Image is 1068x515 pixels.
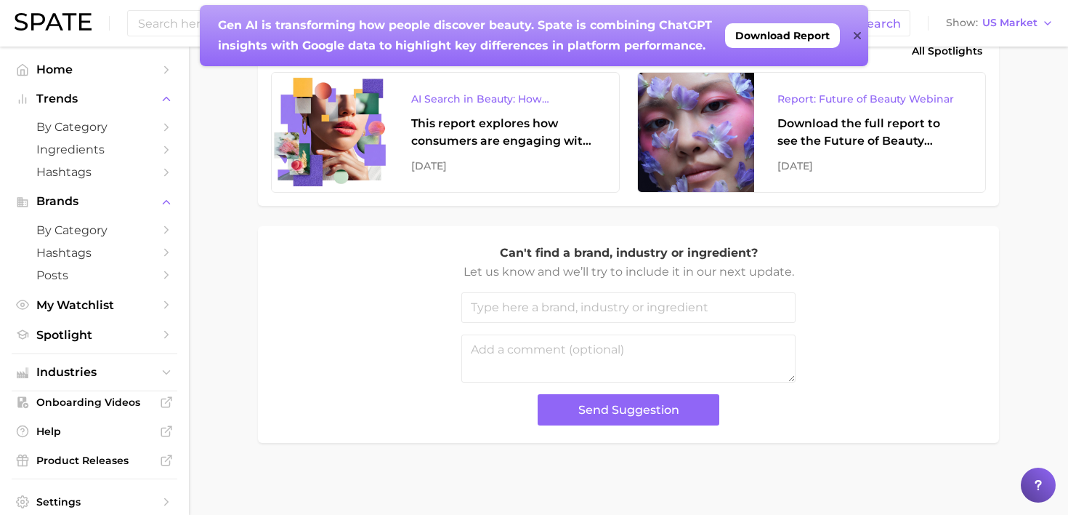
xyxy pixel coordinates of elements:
[12,362,177,383] button: Industries
[12,491,177,513] a: Settings
[36,246,153,260] span: Hashtags
[461,292,796,323] input: Type here a brand, industry or ingredient
[36,495,153,508] span: Settings
[12,88,177,110] button: Trends
[637,72,986,193] a: Report: Future of Beauty WebinarDownload the full report to see the Future of Beauty trends we un...
[36,143,153,156] span: Ingredients
[411,90,596,108] div: AI Search in Beauty: How Consumers Are Using ChatGPT vs. Google Search
[12,450,177,471] a: Product Releases
[36,63,153,76] span: Home
[12,161,177,183] a: Hashtags
[946,19,978,27] span: Show
[982,19,1037,27] span: US Market
[12,420,177,442] a: Help
[36,120,153,134] span: by Category
[12,116,177,138] a: by Category
[12,58,177,81] a: Home
[461,244,796,263] p: Can't find a brand, industry or ingredient?
[12,294,177,316] a: My Watchlist
[12,264,177,287] a: Posts
[538,394,719,426] button: Send Suggestion
[411,115,596,150] div: This report explores how consumers are engaging with AI-powered search tools — and what it means ...
[36,195,153,208] span: Brands
[137,11,844,36] input: Search here for a brand, industry, or ingredient
[36,328,153,342] span: Spotlight
[461,263,796,282] p: Let us know and we’ll try to include it in our next update.
[36,298,153,312] span: My Watchlist
[411,157,596,175] div: [DATE]
[36,165,153,179] span: Hashtags
[36,454,153,467] span: Product Releases
[12,219,177,241] a: by Category
[36,425,153,438] span: Help
[777,90,962,108] div: Report: Future of Beauty Webinar
[859,17,901,31] span: Search
[36,92,153,105] span: Trends
[271,72,620,193] a: AI Search in Beauty: How Consumers Are Using ChatGPT vs. Google SearchThis report explores how co...
[908,39,986,63] a: All Spotlights
[777,115,962,150] div: Download the full report to see the Future of Beauty trends we unpacked during the webinar.
[12,138,177,161] a: Ingredients
[36,223,153,237] span: by Category
[12,191,177,212] button: Brands
[912,42,982,60] span: All Spotlights
[15,13,92,31] img: SPATE
[36,366,153,379] span: Industries
[777,157,962,175] div: [DATE]
[942,14,1057,33] button: ShowUS Market
[12,391,177,413] a: Onboarding Videos
[36,268,153,282] span: Posts
[12,324,177,346] a: Spotlight
[12,241,177,264] a: Hashtags
[36,396,153,409] span: Onboarding Videos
